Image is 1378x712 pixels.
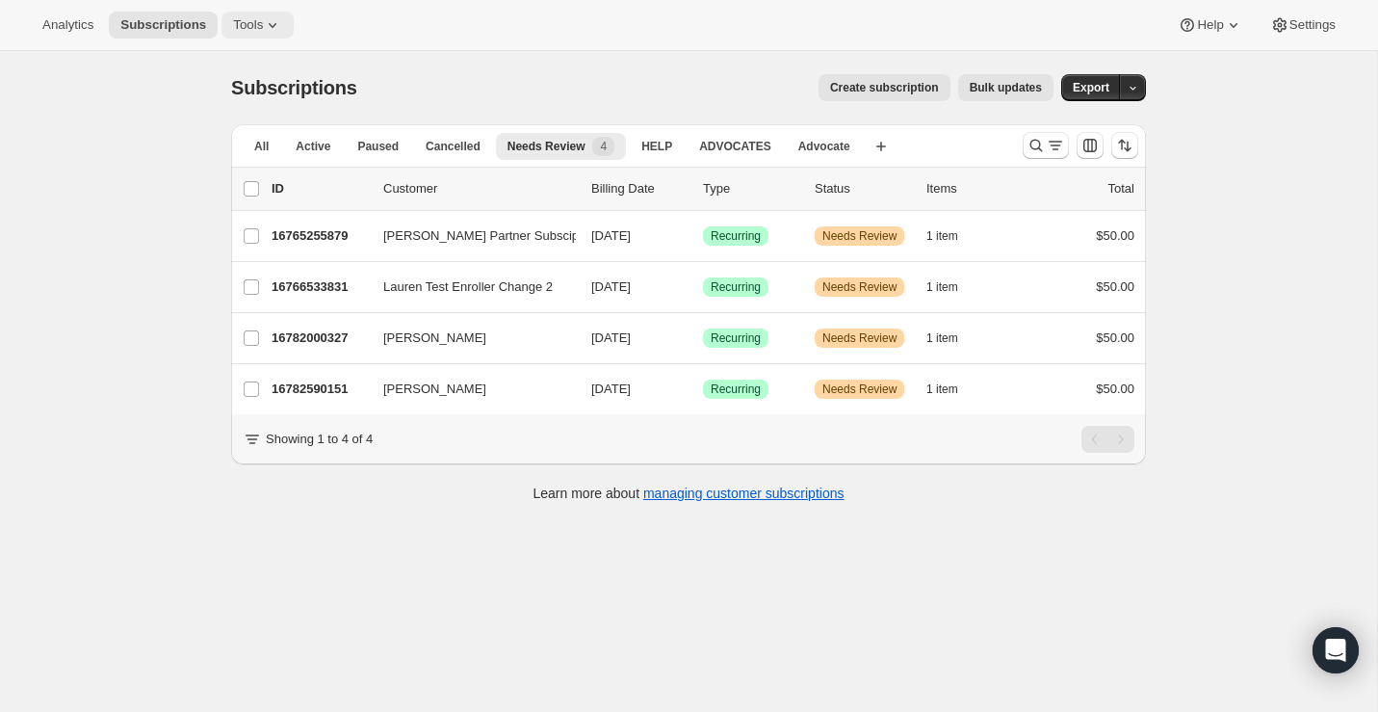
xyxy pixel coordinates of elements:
[1081,426,1134,453] nav: Pagination
[591,382,631,396] span: [DATE]
[507,139,585,154] span: Needs Review
[591,179,688,198] p: Billing Date
[822,382,897,397] span: Needs Review
[926,325,979,352] button: 1 item
[711,330,761,346] span: Recurring
[1023,132,1069,159] button: Search and filter results
[233,17,263,33] span: Tools
[383,277,553,297] span: Lauren Test Enroller Change 2
[272,226,368,246] p: 16765255879
[591,228,631,243] span: [DATE]
[703,179,799,198] div: Type
[926,274,979,301] button: 1 item
[272,179,1134,198] div: IDCustomerBilling DateTypeStatusItemsTotal
[272,179,368,198] p: ID
[296,139,330,154] span: Active
[120,17,206,33] span: Subscriptions
[272,325,1134,352] div: 16782000327[PERSON_NAME][DATE]SuccessRecurringWarningNeeds Review1 item$50.00
[970,80,1042,95] span: Bulk updates
[926,376,979,403] button: 1 item
[822,279,897,295] span: Needs Review
[1313,627,1359,673] div: Open Intercom Messenger
[1111,132,1138,159] button: Sort the results
[1096,228,1134,243] span: $50.00
[819,74,950,101] button: Create subscription
[1289,17,1336,33] span: Settings
[272,376,1134,403] div: 16782590151[PERSON_NAME][DATE]SuccessRecurringWarningNeeds Review1 item$50.00
[711,279,761,295] span: Recurring
[1166,12,1254,39] button: Help
[926,179,1023,198] div: Items
[822,330,897,346] span: Needs Review
[426,139,481,154] span: Cancelled
[254,139,269,154] span: All
[1077,132,1104,159] button: Customize table column order and visibility
[643,486,845,501] a: managing customer subscriptions
[866,133,897,160] button: Create new view
[533,484,845,503] p: Learn more about
[372,221,564,251] button: [PERSON_NAME] Partner Subsciption Test
[357,139,399,154] span: Paused
[1073,80,1109,95] span: Export
[926,279,958,295] span: 1 item
[272,223,1134,250] div: 16765255879[PERSON_NAME] Partner Subsciption Test[DATE]SuccessRecurringWarningNeeds Review1 item$...
[221,12,294,39] button: Tools
[699,139,770,154] span: ADVOCATES
[272,277,368,297] p: 16766533831
[1108,179,1134,198] p: Total
[109,12,218,39] button: Subscriptions
[600,139,607,154] span: 4
[372,374,564,405] button: [PERSON_NAME]
[383,226,625,246] span: [PERSON_NAME] Partner Subsciption Test
[830,80,939,95] span: Create subscription
[383,179,576,198] p: Customer
[926,330,958,346] span: 1 item
[372,323,564,354] button: [PERSON_NAME]
[383,329,486,348] span: [PERSON_NAME]
[1096,382,1134,396] span: $50.00
[711,228,761,244] span: Recurring
[372,272,564,303] button: Lauren Test Enroller Change 2
[1197,17,1223,33] span: Help
[272,329,368,348] p: 16782000327
[798,139,850,154] span: Advocate
[1096,279,1134,294] span: $50.00
[31,12,105,39] button: Analytics
[822,228,897,244] span: Needs Review
[383,380,486,399] span: [PERSON_NAME]
[591,330,631,345] span: [DATE]
[926,382,958,397] span: 1 item
[815,179,911,198] p: Status
[1096,330,1134,345] span: $50.00
[1061,74,1121,101] button: Export
[272,380,368,399] p: 16782590151
[926,223,979,250] button: 1 item
[641,139,672,154] span: HELP
[1259,12,1347,39] button: Settings
[266,430,373,449] p: Showing 1 to 4 of 4
[272,274,1134,301] div: 16766533831Lauren Test Enroller Change 2[DATE]SuccessRecurringWarningNeeds Review1 item$50.00
[711,382,761,397] span: Recurring
[231,77,357,98] span: Subscriptions
[958,74,1053,101] button: Bulk updates
[926,228,958,244] span: 1 item
[591,279,631,294] span: [DATE]
[42,17,93,33] span: Analytics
